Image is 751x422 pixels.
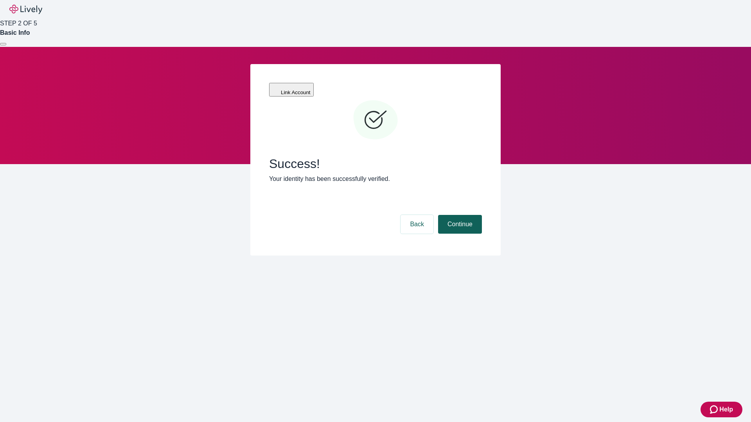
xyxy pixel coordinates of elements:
svg: Checkmark icon [352,97,399,144]
svg: Zendesk support icon [710,405,719,414]
span: Success! [269,156,482,171]
button: Back [401,215,433,234]
button: Zendesk support iconHelp [701,402,742,417]
img: Lively [9,5,42,14]
button: Link Account [269,83,314,97]
span: Help [719,405,733,414]
p: Your identity has been successfully verified. [269,174,482,184]
button: Continue [438,215,482,234]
